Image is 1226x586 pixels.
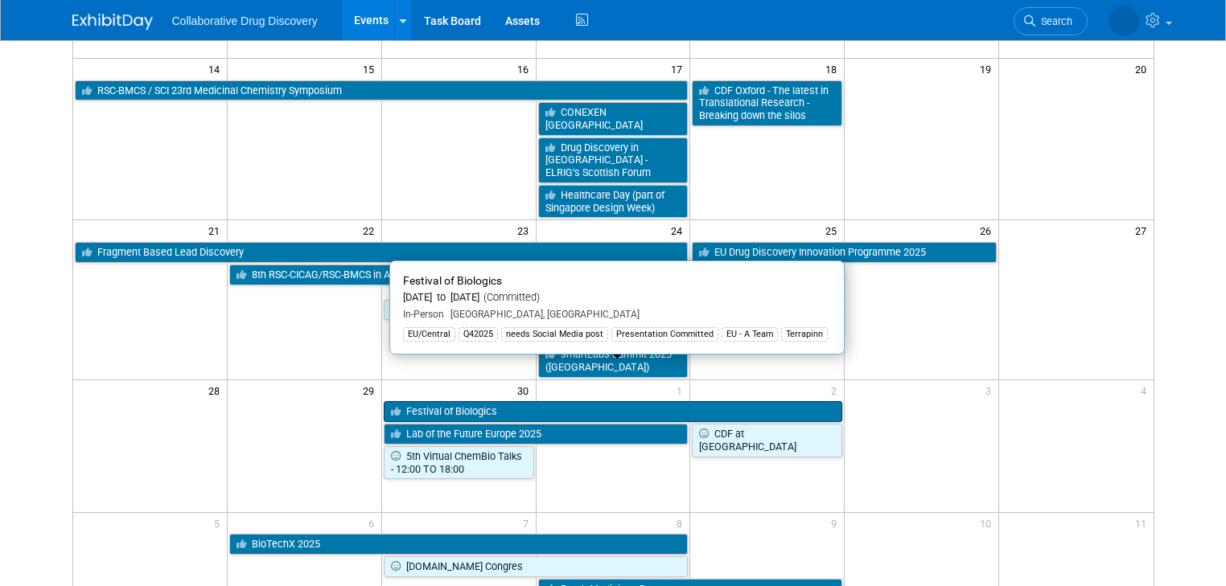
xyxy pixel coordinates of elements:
[829,380,844,400] span: 2
[669,59,689,79] span: 17
[72,14,153,30] img: ExhibitDay
[978,220,998,240] span: 26
[1133,59,1154,79] span: 20
[384,446,534,479] a: 5th Virtual ChemBio Talks - 12:00 TO 18:00
[984,380,998,400] span: 3
[75,80,689,101] a: RSC-BMCS / SCI 23rd Medicinal Chemistry Symposium
[538,344,689,377] a: smartLabs Summit 2025 ([GEOGRAPHIC_DATA])
[367,513,381,533] span: 6
[538,102,689,135] a: CONEXEN [GEOGRAPHIC_DATA]
[384,401,843,422] a: Festival of Biologics
[207,59,227,79] span: 14
[538,185,689,218] a: Healthcare Day (part of Singapore Design Week)
[403,291,831,305] div: [DATE] to [DATE]
[207,220,227,240] span: 21
[479,291,540,303] span: (Committed)
[521,513,536,533] span: 7
[75,242,689,263] a: Fragment Based Lead Discovery
[444,309,640,320] span: [GEOGRAPHIC_DATA], [GEOGRAPHIC_DATA]
[516,220,536,240] span: 23
[692,424,842,457] a: CDF at [GEOGRAPHIC_DATA]
[675,513,689,533] span: 8
[692,80,842,126] a: CDF Oxford - The latest in Translational Research - Breaking down the silos
[229,264,689,285] a: 8th RSC-CICAG/RSC-BMCS in Artificial Intelligence in Chemistry
[611,327,718,342] div: Presentation Committed
[229,534,689,555] a: BioTechX 2025
[403,327,455,342] div: EU/Central
[675,380,689,400] span: 1
[1035,15,1072,27] span: Search
[516,59,536,79] span: 16
[978,513,998,533] span: 10
[516,380,536,400] span: 30
[1109,6,1139,36] img: Amanda Briggs
[384,556,689,577] a: [DOMAIN_NAME] Congres
[361,380,381,400] span: 29
[361,220,381,240] span: 22
[824,220,844,240] span: 25
[669,220,689,240] span: 24
[459,327,498,342] div: Q42025
[212,513,227,533] span: 5
[1133,513,1154,533] span: 11
[403,309,444,320] span: In-Person
[722,327,778,342] div: EU - A Team
[1014,7,1088,35] a: Search
[1139,380,1154,400] span: 4
[538,137,689,183] a: Drug Discovery in [GEOGRAPHIC_DATA] - ELRIG’s Scottish Forum
[403,274,502,287] span: Festival of Biologics
[172,14,318,27] span: Collaborative Drug Discovery
[207,380,227,400] span: 28
[829,513,844,533] span: 9
[692,242,997,263] a: EU Drug Discovery Innovation Programme 2025
[384,424,689,445] a: Lab of the Future Europe 2025
[978,59,998,79] span: 19
[824,59,844,79] span: 18
[781,327,828,342] div: Terrapinn
[501,327,608,342] div: needs Social Media post
[361,59,381,79] span: 15
[1133,220,1154,240] span: 27
[384,300,843,321] a: AI for Pharma & Healthcare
